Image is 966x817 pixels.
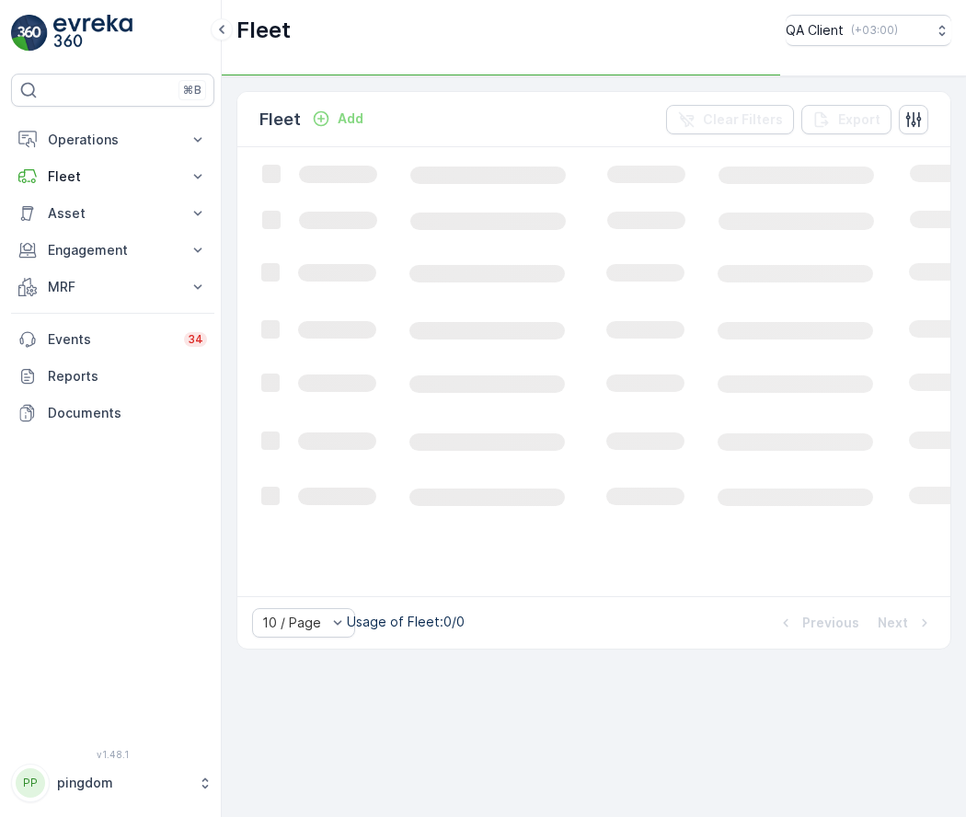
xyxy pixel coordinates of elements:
button: MRF [11,269,214,305]
p: Previous [802,614,859,632]
button: Export [801,105,891,134]
img: logo [11,15,48,52]
p: MRF [48,278,178,296]
p: Fleet [48,167,178,186]
p: Next [878,614,908,632]
p: Fleet [259,107,301,132]
p: 34 [188,332,203,347]
p: Events [48,330,173,349]
p: Usage of Fleet : 0/0 [347,613,465,631]
button: Next [876,612,936,634]
button: Operations [11,121,214,158]
p: Operations [48,131,178,149]
p: Asset [48,204,178,223]
p: Clear Filters [703,110,783,129]
p: Add [338,109,363,128]
p: ( +03:00 ) [851,23,898,38]
button: Fleet [11,158,214,195]
button: PPpingdom [11,764,214,802]
button: QA Client(+03:00) [786,15,951,46]
a: Events34 [11,321,214,358]
a: Reports [11,358,214,395]
button: Asset [11,195,214,232]
p: Export [838,110,880,129]
button: Previous [775,612,861,634]
p: Fleet [236,16,291,45]
p: QA Client [786,21,844,40]
p: Reports [48,367,207,385]
button: Clear Filters [666,105,794,134]
p: pingdom [57,774,189,792]
a: Documents [11,395,214,432]
p: Engagement [48,241,178,259]
div: PP [16,768,45,798]
p: ⌘B [183,83,201,98]
button: Engagement [11,232,214,269]
button: Add [305,108,371,130]
span: v 1.48.1 [11,749,214,760]
img: logo_light-DOdMpM7g.png [53,15,132,52]
p: Documents [48,404,207,422]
